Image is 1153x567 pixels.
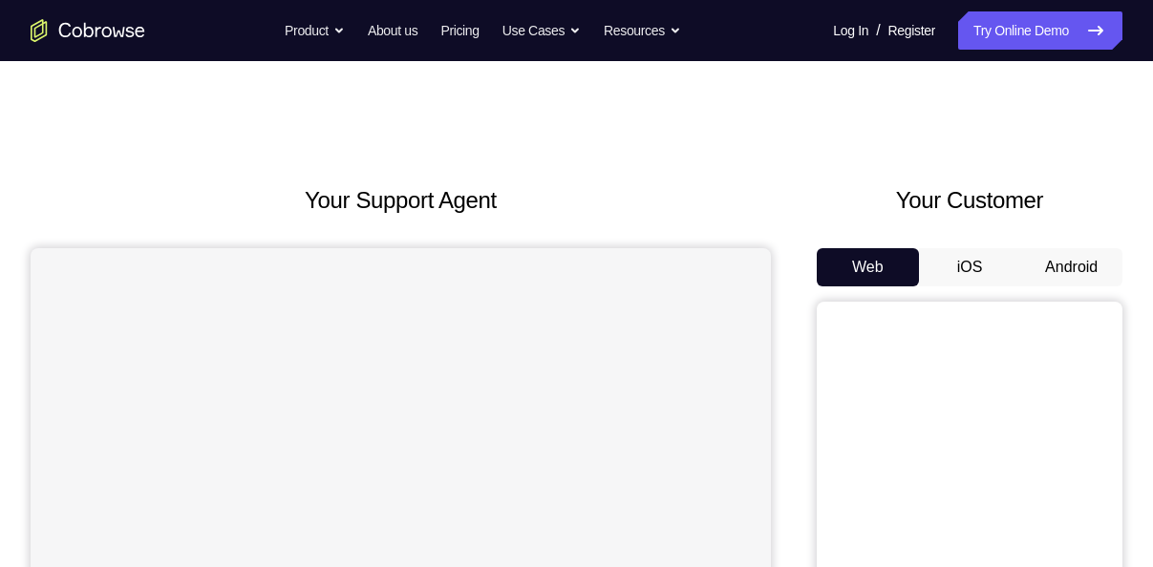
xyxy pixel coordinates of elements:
h2: Your Customer [817,183,1122,218]
button: Use Cases [502,11,581,50]
button: Android [1020,248,1122,286]
a: Go to the home page [31,19,145,42]
button: Resources [604,11,681,50]
a: Pricing [440,11,479,50]
a: Log In [833,11,868,50]
a: About us [368,11,417,50]
button: Web [817,248,919,286]
button: iOS [919,248,1021,286]
a: Register [888,11,935,50]
h2: Your Support Agent [31,183,771,218]
button: Product [285,11,345,50]
span: / [876,19,880,42]
a: Try Online Demo [958,11,1122,50]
